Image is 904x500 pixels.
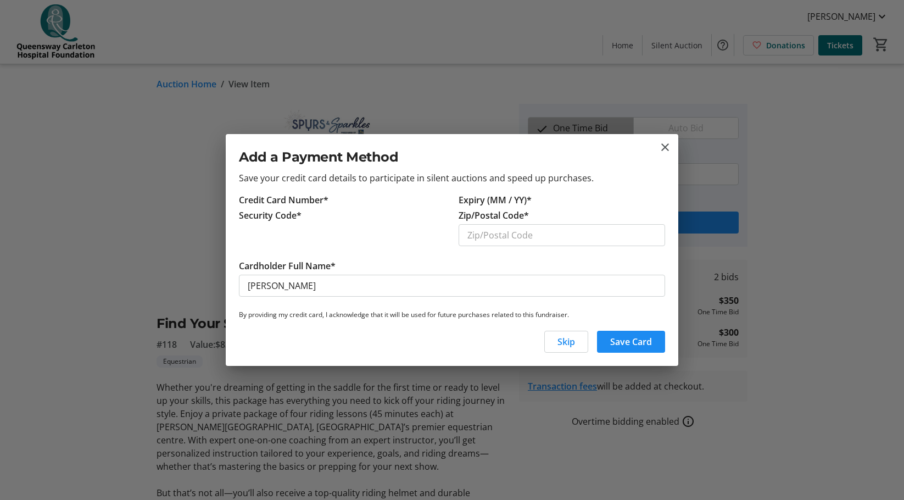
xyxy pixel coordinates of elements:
[239,275,665,297] input: Card Holder Name
[597,331,665,353] button: Save Card
[459,193,532,207] label: Expiry (MM / YY)*
[659,141,672,154] button: close
[544,331,588,353] button: Skip
[239,259,336,273] label: Cardholder Full Name*
[239,209,302,222] label: Security Code*
[239,193,328,207] label: Credit Card Number*
[610,335,652,348] span: Save Card
[459,224,665,246] input: Zip/Postal Code
[239,147,665,167] h2: Add a Payment Method
[239,310,665,320] p: By providing my credit card, I acknowledge that it will be used for future purchases related to t...
[557,335,575,348] span: Skip
[459,209,529,222] label: Zip/Postal Code*
[239,171,665,185] p: Save your credit card details to participate in silent auctions and speed up purchases.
